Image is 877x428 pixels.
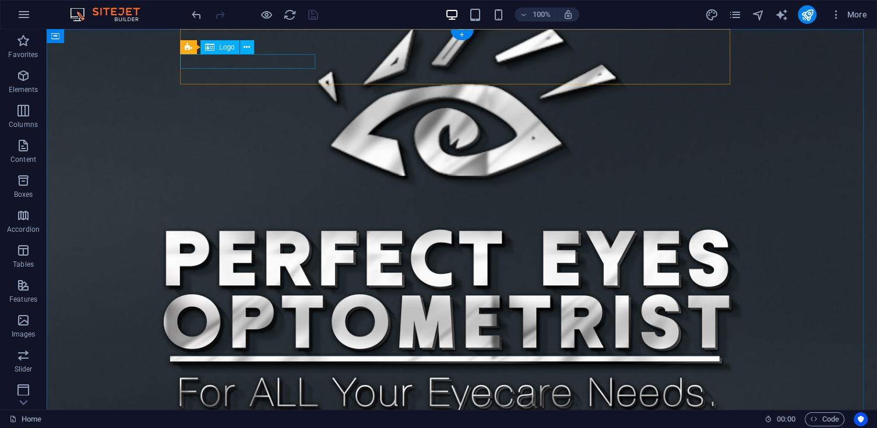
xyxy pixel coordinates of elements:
button: 100% [515,8,556,22]
button: publish [798,5,816,24]
button: text_generator [774,8,788,22]
a: Click to cancel selection. Double-click to open Pages [9,412,41,426]
button: pages [728,8,742,22]
i: AI Writer [774,8,788,22]
span: More [830,9,867,20]
span: : [785,415,787,423]
button: Usercentrics [854,412,868,426]
h6: Session time [765,412,795,426]
span: 00 00 [777,412,795,426]
div: + [450,30,473,40]
i: Pages (Ctrl+Alt+S) [728,8,741,22]
span: Code [810,412,839,426]
p: Favorites [8,50,38,59]
p: Content [10,155,36,164]
i: On resize automatically adjust zoom level to fit chosen device. [562,9,573,20]
span: Logo [219,44,235,51]
button: Code [805,412,844,426]
p: Features [9,295,37,304]
p: Accordion [7,225,40,234]
p: Columns [9,120,38,129]
button: undo [189,8,203,22]
p: Boxes [14,190,33,199]
h6: 100% [532,8,551,22]
i: Navigator [751,8,765,22]
button: navigator [751,8,765,22]
p: Tables [13,260,34,269]
p: Elements [9,85,38,94]
p: Images [12,330,36,339]
p: Slider [15,365,33,374]
i: Undo: Change text (Ctrl+Z) [190,8,203,22]
button: design [705,8,718,22]
i: Reload page [283,8,297,22]
img: Editor Logo [67,8,154,22]
i: Publish [800,8,813,22]
button: reload [283,8,297,22]
button: More [826,5,872,24]
i: Design (Ctrl+Alt+Y) [705,8,718,22]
